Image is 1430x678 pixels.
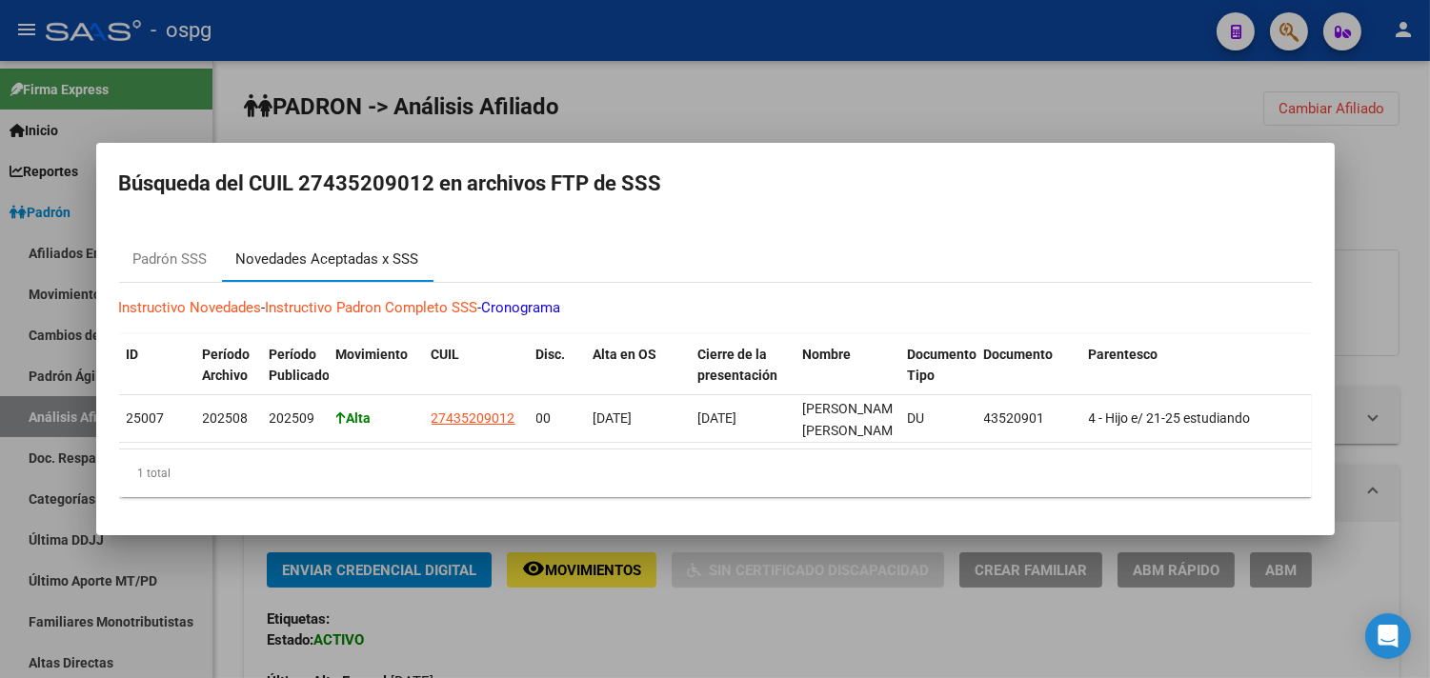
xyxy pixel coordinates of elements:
[698,410,737,426] span: [DATE]
[262,334,329,418] datatable-header-cell: Período Publicado
[119,166,1312,202] h2: Búsqueda del CUIL 27435209012 en archivos FTP de SSS
[336,410,372,426] strong: Alta
[529,334,586,418] datatable-header-cell: Disc.
[203,410,249,426] span: 202508
[336,347,409,362] span: Movimiento
[796,334,900,418] datatable-header-cell: Nombre
[203,347,251,384] span: Período Archivo
[133,249,208,270] div: Padrón SSS
[270,347,331,384] span: Período Publicado
[432,410,515,426] span: 27435209012
[432,347,460,362] span: CUIL
[594,347,657,362] span: Alta en OS
[266,299,478,316] a: Instructivo Padron Completo SSS
[908,347,977,384] span: Documento Tipo
[803,401,905,438] span: [PERSON_NAME] [PERSON_NAME]
[424,334,529,418] datatable-header-cell: CUIL
[977,334,1081,418] datatable-header-cell: Documento
[1089,410,1251,426] span: 4 - Hijo e/ 21-25 estudiando
[119,299,262,316] a: Instructivo Novedades
[984,347,1054,362] span: Documento
[1365,613,1411,659] div: Open Intercom Messenger
[127,347,139,362] span: ID
[908,408,969,429] div: DU
[127,410,165,426] span: 25007
[482,299,561,316] a: Cronograma
[236,249,419,270] div: Novedades Aceptadas x SSS
[984,408,1074,429] div: 43520901
[536,347,566,362] span: Disc.
[270,410,315,426] span: 202509
[691,334,796,418] datatable-header-cell: Cierre de la presentación
[1089,347,1158,362] span: Parentesco
[329,334,424,418] datatable-header-cell: Movimiento
[594,410,633,426] span: [DATE]
[536,408,578,429] div: 00
[195,334,262,418] datatable-header-cell: Período Archivo
[698,347,778,384] span: Cierre de la presentación
[803,347,852,362] span: Nombre
[900,334,977,418] datatable-header-cell: Documento Tipo
[586,334,691,418] datatable-header-cell: Alta en OS
[119,297,1312,319] p: - -
[119,334,195,418] datatable-header-cell: ID
[1081,334,1310,418] datatable-header-cell: Parentesco
[119,449,1312,497] div: 1 total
